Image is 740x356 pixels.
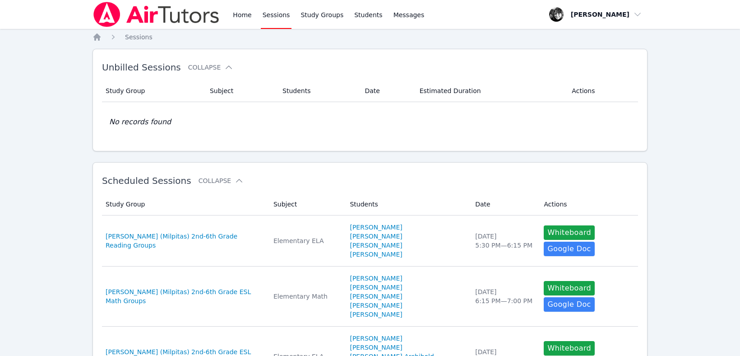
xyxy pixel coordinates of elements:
div: [DATE] 6:15 PM — 7:00 PM [475,287,533,305]
tr: [PERSON_NAME] (Milpitas) 2nd-6th Grade Reading GroupsElementary ELA[PERSON_NAME][PERSON_NAME][PER... [102,215,638,267]
span: Sessions [125,33,153,41]
th: Students [344,193,470,215]
div: Elementary ELA [273,236,339,245]
a: [PERSON_NAME] [350,283,402,292]
a: [PERSON_NAME] [350,301,402,310]
th: Students [277,80,359,102]
th: Estimated Duration [414,80,567,102]
div: [DATE] 5:30 PM — 6:15 PM [475,232,533,250]
a: [PERSON_NAME] [350,241,402,250]
a: [PERSON_NAME] [350,292,402,301]
a: [PERSON_NAME] [350,334,402,343]
button: Whiteboard [544,225,595,240]
a: [PERSON_NAME] [350,232,402,241]
a: [PERSON_NAME] (Milpitas) 2nd-6th Grade ESL Math Groups [106,287,263,305]
td: No records found [102,102,638,142]
button: Collapse [188,63,233,72]
button: Collapse [199,176,244,185]
th: Subject [204,80,277,102]
th: Date [359,80,414,102]
nav: Breadcrumb [92,33,647,42]
a: [PERSON_NAME] (Milpitas) 2nd-6th Grade Reading Groups [106,232,263,250]
a: [PERSON_NAME] [350,343,402,352]
span: Scheduled Sessions [102,175,191,186]
button: Whiteboard [544,281,595,295]
a: Google Doc [544,242,594,256]
a: [PERSON_NAME] [350,223,402,232]
a: [PERSON_NAME] [350,274,402,283]
tr: [PERSON_NAME] (Milpitas) 2nd-6th Grade ESL Math GroupsElementary Math[PERSON_NAME][PERSON_NAME][P... [102,267,638,327]
button: Whiteboard [544,341,595,356]
span: Unbilled Sessions [102,62,181,73]
a: [PERSON_NAME] [350,250,402,259]
a: Google Doc [544,297,594,312]
a: Sessions [125,33,153,42]
th: Actions [538,193,638,215]
div: Elementary Math [273,292,339,301]
th: Study Group [102,80,204,102]
th: Date [470,193,538,215]
a: [PERSON_NAME] [350,310,402,319]
th: Subject [268,193,345,215]
img: Air Tutors [92,2,220,27]
th: Study Group [102,193,268,215]
span: Messages [393,10,425,19]
th: Actions [566,80,638,102]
